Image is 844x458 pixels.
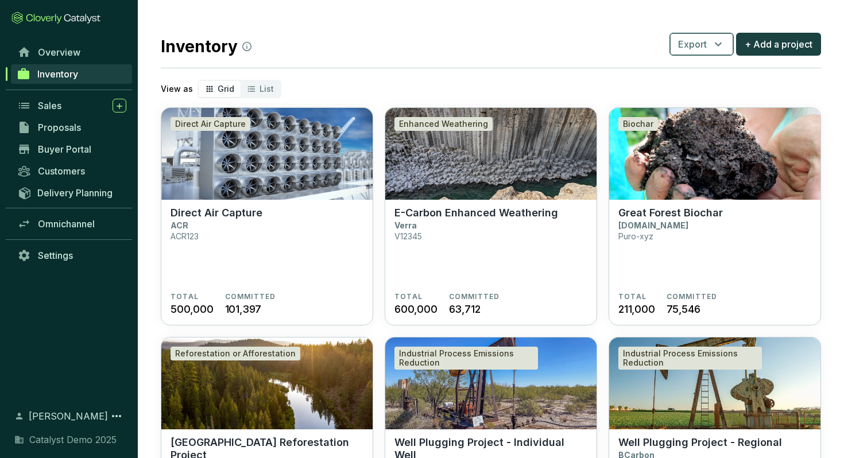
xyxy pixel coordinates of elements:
span: Catalyst Demo 2025 [29,433,117,447]
a: Customers [11,161,132,181]
a: Great Forest BiocharBiocharGreat Forest Biochar[DOMAIN_NAME]Puro-xyzTOTAL211,000COMMITTED75,546 [609,107,821,325]
span: COMMITTED [667,292,718,301]
button: + Add a project [736,33,821,56]
img: E-Carbon Enhanced Weathering [385,108,597,200]
p: Great Forest Biochar [618,207,723,219]
span: Customers [38,165,85,177]
a: Inventory [11,64,132,84]
div: Industrial Process Emissions Reduction [618,347,762,370]
p: ACR123 [171,231,199,241]
img: Great Forest Biochar [609,108,820,200]
div: Industrial Process Emissions Reduction [394,347,538,370]
span: Proposals [38,122,81,133]
a: Settings [11,246,132,265]
span: 75,546 [667,301,700,317]
span: TOTAL [394,292,423,301]
div: Reforestation or Afforestation [171,347,300,360]
a: Buyer Portal [11,139,132,159]
div: Enhanced Weathering [394,117,493,131]
p: E-Carbon Enhanced Weathering [394,207,558,219]
img: Well Plugging Project - Regional [609,337,820,429]
span: COMMITTED [449,292,500,301]
span: COMMITTED [225,292,276,301]
span: [PERSON_NAME] [29,409,108,423]
span: Inventory [37,68,78,80]
div: segmented control [198,80,281,98]
button: Export [669,33,734,56]
a: Sales [11,96,132,115]
a: Overview [11,42,132,62]
span: 101,397 [225,301,262,317]
span: TOTAL [171,292,199,301]
img: Great Oaks Reforestation Project [161,337,373,429]
span: TOTAL [618,292,646,301]
a: Direct Air CaptureDirect Air CaptureDirect Air CaptureACRACR123TOTAL500,000COMMITTED101,397 [161,107,373,325]
span: Overview [38,46,80,58]
img: Well Plugging Project - Individual Well [385,337,597,429]
span: 63,712 [449,301,481,317]
div: Biochar [618,117,658,131]
p: Puro-xyz [618,231,653,241]
span: Sales [38,100,61,111]
a: Delivery Planning [11,183,132,202]
span: List [260,84,274,94]
p: Verra [394,220,417,230]
p: [DOMAIN_NAME] [618,220,688,230]
span: 600,000 [394,301,438,317]
p: Well Plugging Project - Regional [618,436,782,449]
span: Grid [218,84,234,94]
span: Settings [38,250,73,261]
p: View as [161,83,193,95]
span: Delivery Planning [37,187,113,199]
a: Omnichannel [11,214,132,234]
h2: Inventory [161,34,251,59]
span: Buyer Portal [38,143,91,155]
p: Direct Air Capture [171,207,262,219]
a: E-Carbon Enhanced WeatheringEnhanced WeatheringE-Carbon Enhanced WeatheringVerraV12345TOTAL600,00... [385,107,597,325]
img: Direct Air Capture [161,108,373,200]
span: Omnichannel [38,218,95,230]
div: Direct Air Capture [171,117,250,131]
p: V12345 [394,231,422,241]
a: Proposals [11,118,132,137]
p: ACR [171,220,188,230]
span: 500,000 [171,301,214,317]
span: + Add a project [745,37,812,51]
span: Export [678,37,707,51]
span: 211,000 [618,301,655,317]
